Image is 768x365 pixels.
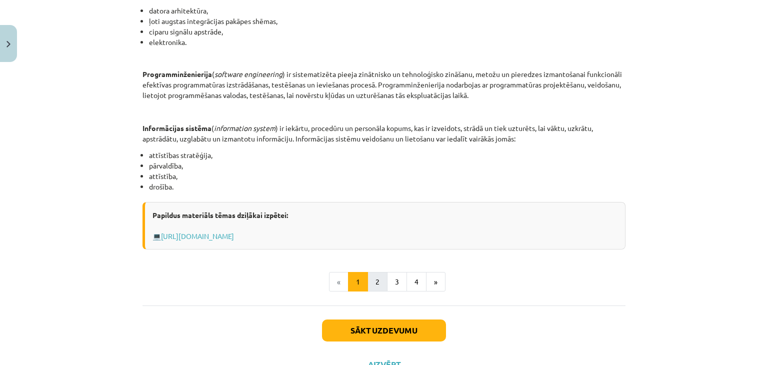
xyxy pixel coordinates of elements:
[142,123,625,144] p: ( ) ir iekārtu, procedūru un personāla kopums, kas ir izveidots, strādā un tiek uzturēts, lai vāk...
[149,5,625,16] li: datora arhitektūra,
[149,26,625,37] li: ciparu signālu apstrāde,
[149,150,625,160] li: attīstības stratēģija,
[142,69,212,78] strong: Programminženierija
[149,171,625,181] li: attīstība,
[142,69,625,100] p: ( ) ir sistematizēta pieeja zinātnisko un tehnoloģisko zināšanu, metožu un pieredzes izmantošanai...
[142,202,625,249] div: 💻
[348,272,368,292] button: 1
[149,16,625,26] li: ļoti augstas integrācijas pakāpes shēmas,
[6,41,10,47] img: icon-close-lesson-0947bae3869378f0d4975bcd49f059093ad1ed9edebbc8119c70593378902aed.svg
[387,272,407,292] button: 3
[367,272,387,292] button: 2
[322,319,446,341] button: Sākt uzdevumu
[152,210,288,219] strong: Papildus materiāls tēmas dziļākai izpētei:
[406,272,426,292] button: 4
[214,123,275,132] em: information system
[149,181,625,192] li: drošība.
[142,272,625,292] nav: Page navigation example
[426,272,445,292] button: »
[161,231,234,240] a: [URL][DOMAIN_NAME]
[142,123,211,132] strong: Informācijas sistēma
[149,160,625,171] li: pārvaldība,
[149,37,625,47] li: elektronika.
[214,69,282,78] em: software engineering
